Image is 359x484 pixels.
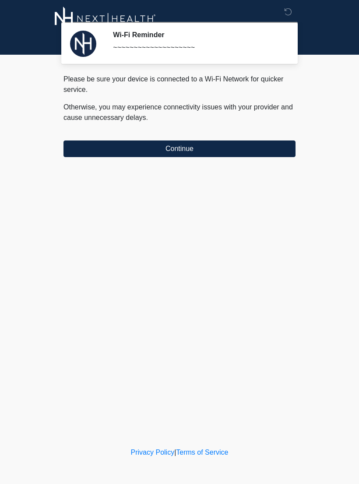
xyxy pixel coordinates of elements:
[131,449,175,456] a: Privacy Policy
[55,7,156,31] img: Next-Health Logo
[63,74,296,95] p: Please be sure your device is connected to a Wi-Fi Network for quicker service.
[146,114,148,121] span: .
[113,42,282,53] div: ~~~~~~~~~~~~~~~~~~~~
[176,449,228,456] a: Terms of Service
[63,102,296,123] p: Otherwise, you may experience connectivity issues with your provider and cause unnecessary delays
[63,140,296,157] button: Continue
[174,449,176,456] a: |
[70,31,96,57] img: Agent Avatar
